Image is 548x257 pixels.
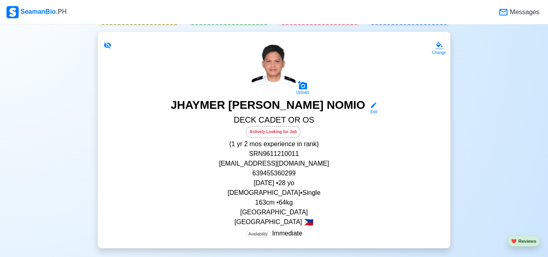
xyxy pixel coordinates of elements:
[107,198,441,207] p: 163 cm • 64 kg
[507,236,540,247] button: heartReviews
[107,178,441,188] p: [DATE] • 28 yo
[107,159,441,168] p: [EMAIL_ADDRESS][DOMAIN_NAME]
[107,217,441,227] p: [GEOGRAPHIC_DATA]
[107,149,441,159] p: SRN 9611210011
[107,207,441,217] p: [GEOGRAPHIC_DATA]
[246,126,301,138] div: Actively Looking for Job
[56,8,67,15] span: .PH
[296,90,309,95] div: Upload
[6,6,67,18] div: SeamanBio
[107,139,441,149] p: (1 yr 2 mos experience in rank)
[432,50,446,56] div: Change
[511,239,517,244] span: heart
[508,7,539,17] span: Messages
[367,109,377,115] div: Edit
[107,188,441,198] p: [DEMOGRAPHIC_DATA] • Single
[6,6,19,18] img: Logo
[171,98,365,115] h3: JHAYMER [PERSON_NAME] NOMIO
[107,168,441,178] p: 639455360299
[246,229,303,238] p: Immediate
[107,115,441,126] h5: DECK CADET OR OS
[246,231,271,238] span: Availability
[304,218,314,226] span: 🇵🇭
